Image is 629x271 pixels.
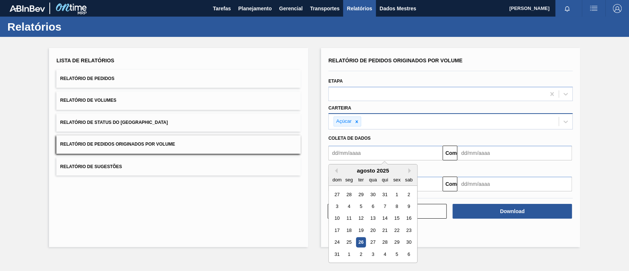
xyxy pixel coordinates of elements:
button: Limpar [328,204,447,219]
font: Relatório de Pedidos [60,76,114,81]
div: Choose quinta-feira, 21 de agosto de 2025 [380,225,390,235]
div: Choose terça-feira, 5 de agosto de 2025 [356,201,366,211]
button: Comeu [443,146,457,160]
div: seg [344,175,354,185]
div: Choose sexta-feira, 1 de agosto de 2025 [392,190,402,199]
div: Choose segunda-feira, 1 de setembro de 2025 [344,249,354,259]
font: Transportes [310,6,339,11]
div: Choose sexta-feira, 15 de agosto de 2025 [392,213,402,223]
div: Choose quinta-feira, 14 de agosto de 2025 [380,213,390,223]
button: Notificações [555,3,579,14]
font: Relatórios [7,21,62,33]
div: Choose terça-feira, 12 de agosto de 2025 [356,213,366,223]
div: Choose sexta-feira, 29 de agosto de 2025 [392,237,402,247]
img: ações do usuário [589,4,598,13]
div: Choose quinta-feira, 4 de setembro de 2025 [380,249,390,259]
div: Choose quarta-feira, 6 de agosto de 2025 [368,201,378,211]
font: Relatórios [347,6,372,11]
font: Tarefas [213,6,231,11]
font: Dados Mestres [380,6,416,11]
div: Choose quarta-feira, 13 de agosto de 2025 [368,213,378,223]
div: Choose quarta-feira, 27 de agosto de 2025 [368,237,378,247]
input: dd/mm/aaaa [457,177,572,191]
div: Choose segunda-feira, 28 de julho de 2025 [344,190,354,199]
div: Choose sexta-feira, 8 de agosto de 2025 [392,201,402,211]
div: month 2025-08 [331,188,415,260]
button: Relatório de Pedidos Originados por Volume [56,135,301,153]
font: Açúcar [336,118,352,124]
font: Carteira [328,105,351,111]
div: Choose quinta-feira, 31 de julho de 2025 [380,190,390,199]
div: Choose domingo, 27 de julho de 2025 [332,190,342,199]
button: Relatório de Pedidos [56,70,301,88]
font: Relatório de Pedidos Originados por Volume [328,58,462,63]
div: sex [392,175,402,185]
font: Relatório de Status do [GEOGRAPHIC_DATA] [60,120,168,125]
div: agosto 2025 [329,167,417,174]
font: Comeu [445,181,462,187]
font: Relatório de Sugestões [60,164,122,169]
font: Relatório de Volumes [60,98,116,103]
div: Choose sábado, 9 de agosto de 2025 [404,201,414,211]
input: dd/mm/aaaa [457,146,572,160]
font: Relatório de Pedidos Originados por Volume [60,142,175,147]
font: Comeu [445,150,462,156]
div: ter [356,175,366,185]
div: dom [332,175,342,185]
font: Download [500,208,525,214]
div: Choose sábado, 6 de setembro de 2025 [404,249,414,259]
div: Choose terça-feira, 2 de setembro de 2025 [356,249,366,259]
div: Choose segunda-feira, 11 de agosto de 2025 [344,213,354,223]
div: Choose domingo, 3 de agosto de 2025 [332,201,342,211]
div: Choose domingo, 10 de agosto de 2025 [332,213,342,223]
div: Choose segunda-feira, 25 de agosto de 2025 [344,237,354,247]
button: Previous Month [332,168,338,173]
img: Sair [613,4,622,13]
font: Planejamento [238,6,272,11]
div: Choose quinta-feira, 28 de agosto de 2025 [380,237,390,247]
font: Lista de Relatórios [56,58,114,63]
div: Choose sábado, 23 de agosto de 2025 [404,225,414,235]
button: Next Month [408,168,413,173]
div: Choose domingo, 31 de agosto de 2025 [332,249,342,259]
button: Relatório de Status do [GEOGRAPHIC_DATA] [56,114,301,132]
font: Etapa [328,79,343,84]
font: [PERSON_NAME] [509,6,549,11]
div: Choose terça-feira, 29 de julho de 2025 [356,190,366,199]
div: Choose segunda-feira, 18 de agosto de 2025 [344,225,354,235]
font: Gerencial [279,6,303,11]
div: Choose segunda-feira, 4 de agosto de 2025 [344,201,354,211]
div: Choose terça-feira, 19 de agosto de 2025 [356,225,366,235]
img: TNhmsLtSVTkK8tSr43FrP2fwEKptu5GPRR3wAAAABJRU5ErkJggg== [10,5,45,12]
div: Choose sexta-feira, 22 de agosto de 2025 [392,225,402,235]
div: Choose sábado, 16 de agosto de 2025 [404,213,414,223]
button: Download [452,204,572,219]
div: Choose sábado, 30 de agosto de 2025 [404,237,414,247]
button: Relatório de Volumes [56,91,301,110]
div: Choose quarta-feira, 3 de setembro de 2025 [368,249,378,259]
button: Comeu [443,177,457,191]
div: Choose quarta-feira, 20 de agosto de 2025 [368,225,378,235]
div: sab [404,175,414,185]
div: qua [368,175,378,185]
div: Choose domingo, 24 de agosto de 2025 [332,237,342,247]
input: dd/mm/aaaa [328,146,443,160]
div: qui [380,175,390,185]
div: Choose domingo, 17 de agosto de 2025 [332,225,342,235]
div: Choose sábado, 2 de agosto de 2025 [404,190,414,199]
div: Choose quinta-feira, 7 de agosto de 2025 [380,201,390,211]
div: Choose sexta-feira, 5 de setembro de 2025 [392,249,402,259]
font: Coleta de dados [328,136,371,141]
div: Choose quarta-feira, 30 de julho de 2025 [368,190,378,199]
div: Choose terça-feira, 26 de agosto de 2025 [356,237,366,247]
button: Relatório de Sugestões [56,157,301,176]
